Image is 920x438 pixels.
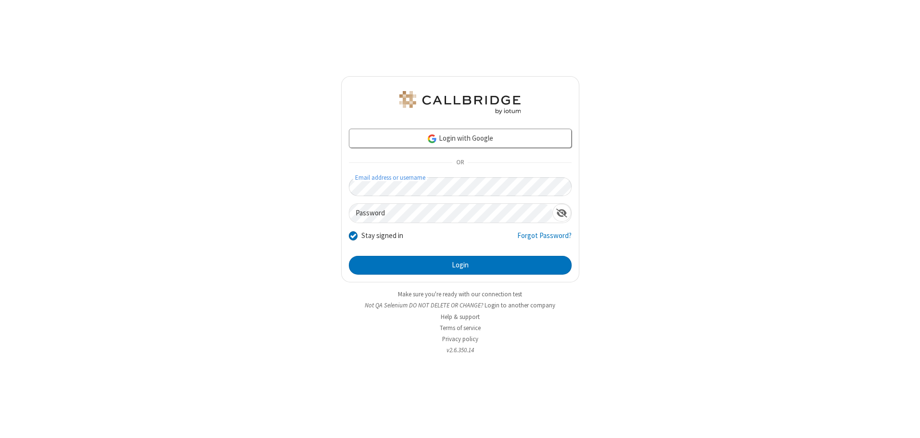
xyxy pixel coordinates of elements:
div: Show password [552,204,571,222]
li: v2.6.350.14 [341,345,579,355]
input: Email address or username [349,177,572,196]
a: Help & support [441,313,480,321]
button: Login to another company [485,301,555,310]
a: Make sure you're ready with our connection test [398,290,522,298]
button: Login [349,256,572,275]
img: google-icon.png [427,133,437,144]
input: Password [349,204,552,223]
a: Login with Google [349,129,572,148]
a: Forgot Password? [517,230,572,249]
li: Not QA Selenium DO NOT DELETE OR CHANGE? [341,301,579,310]
span: OR [452,156,468,170]
a: Privacy policy [442,335,478,343]
label: Stay signed in [361,230,403,241]
a: Terms of service [440,324,481,332]
img: QA Selenium DO NOT DELETE OR CHANGE [397,91,523,114]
